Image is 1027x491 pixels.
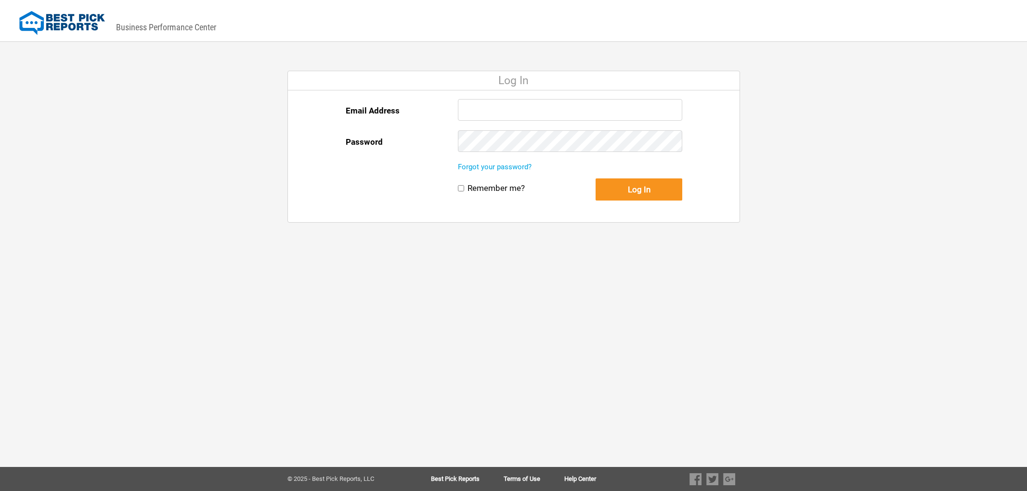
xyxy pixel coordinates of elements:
[346,99,400,122] label: Email Address
[346,130,383,153] label: Password
[458,163,532,171] a: Forgot your password?
[288,71,740,90] div: Log In
[596,178,682,201] button: Log In
[19,11,105,35] img: Best Pick Reports Logo
[564,476,596,482] a: Help Center
[504,476,564,482] a: Terms of Use
[287,476,401,482] div: © 2025 - Best Pick Reports, LLC
[468,183,525,193] label: Remember me?
[431,476,504,482] a: Best Pick Reports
